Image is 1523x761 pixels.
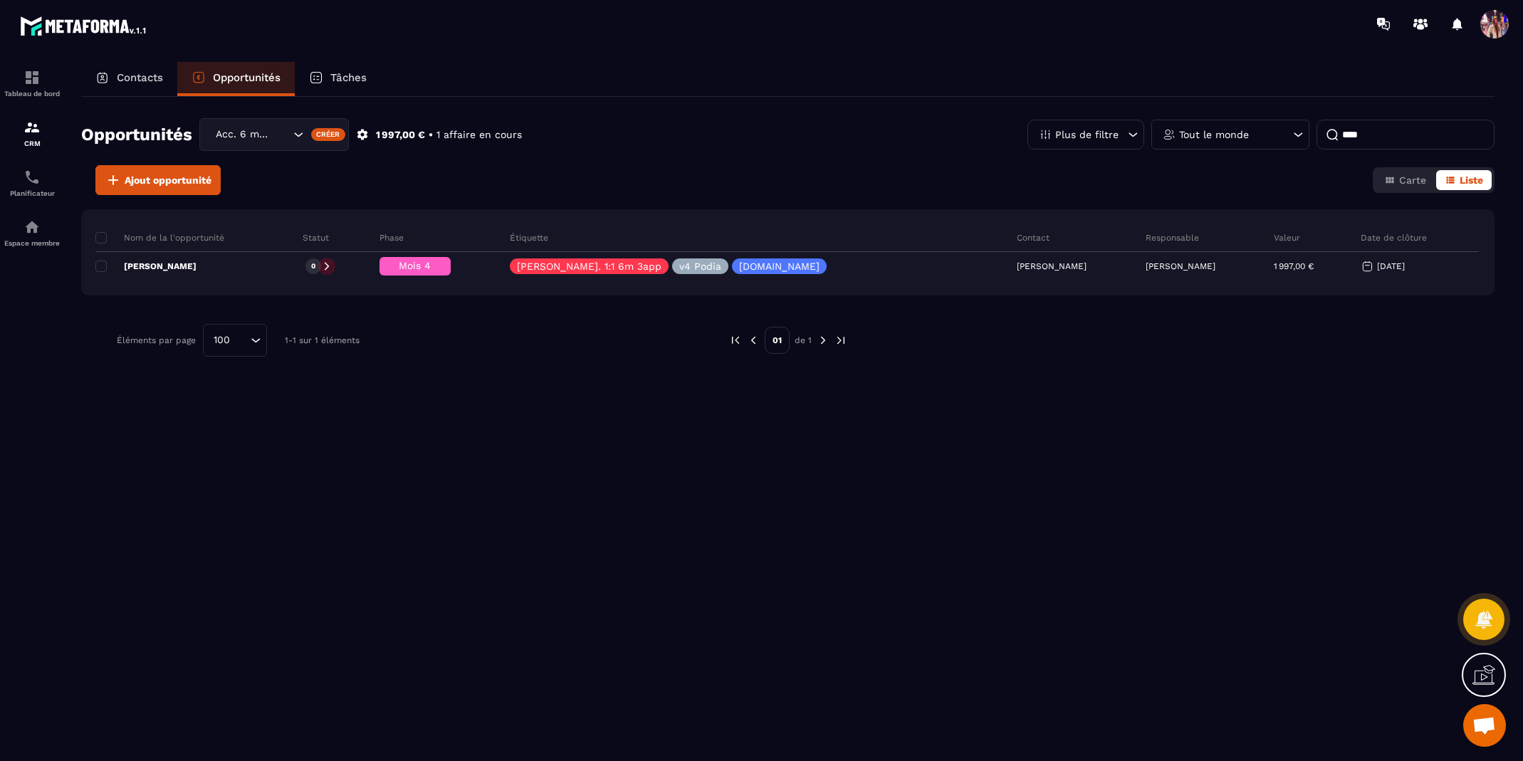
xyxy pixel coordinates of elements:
p: 1 997,00 € [1274,261,1314,271]
p: v4 Podia [679,261,721,271]
img: formation [23,69,41,86]
p: Opportunités [213,71,281,84]
p: 0 [311,261,315,271]
img: next [834,334,847,347]
p: Responsable [1146,232,1199,243]
a: formationformationTableau de bord [4,58,61,108]
p: Plus de filtre [1055,130,1119,140]
p: [PERSON_NAME]. 1:1 6m 3app [517,261,661,271]
img: logo [20,13,148,38]
span: Mois 4 [399,260,431,271]
a: automationsautomationsEspace membre [4,208,61,258]
p: 1 affaire en cours [436,128,522,142]
span: Acc. 6 mois - 3 appels [212,127,276,142]
a: formationformationCRM [4,108,61,158]
p: Tâches [330,71,367,84]
p: Planificateur [4,189,61,197]
p: 1-1 sur 1 éléments [285,335,360,345]
p: CRM [4,140,61,147]
p: 1 997,00 € [376,128,425,142]
img: formation [23,119,41,136]
button: Ajout opportunité [95,165,221,195]
h2: Opportunités [81,120,192,149]
input: Search for option [235,332,247,348]
div: Créer [311,128,346,141]
img: automations [23,219,41,236]
a: Contacts [81,62,177,96]
p: Statut [303,232,329,243]
img: next [817,334,829,347]
p: Valeur [1274,232,1300,243]
a: Opportunités [177,62,295,96]
button: Carte [1376,170,1435,190]
p: Nom de la l'opportunité [95,232,224,243]
p: 01 [765,327,790,354]
span: Liste [1460,174,1483,186]
span: Carte [1399,174,1426,186]
p: [PERSON_NAME] [1146,261,1215,271]
div: Ouvrir le chat [1463,704,1506,747]
p: Contact [1017,232,1050,243]
input: Search for option [276,127,290,142]
button: Liste [1436,170,1492,190]
p: Étiquette [510,232,548,243]
a: Tâches [295,62,381,96]
span: Ajout opportunité [125,173,211,187]
p: Tout le monde [1179,130,1249,140]
p: Éléments par page [117,335,196,345]
p: Espace membre [4,239,61,247]
p: Date de clôture [1361,232,1427,243]
p: [DATE] [1377,261,1405,271]
a: schedulerschedulerPlanificateur [4,158,61,208]
p: Phase [380,232,404,243]
p: [DOMAIN_NAME] [739,261,820,271]
p: [PERSON_NAME] [95,261,197,272]
p: Contacts [117,71,163,84]
div: Search for option [203,324,267,357]
p: Tableau de bord [4,90,61,98]
div: Search for option [199,118,349,151]
img: scheduler [23,169,41,186]
span: 100 [209,332,235,348]
img: prev [747,334,760,347]
p: de 1 [795,335,812,346]
img: prev [729,334,742,347]
p: • [429,128,433,142]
